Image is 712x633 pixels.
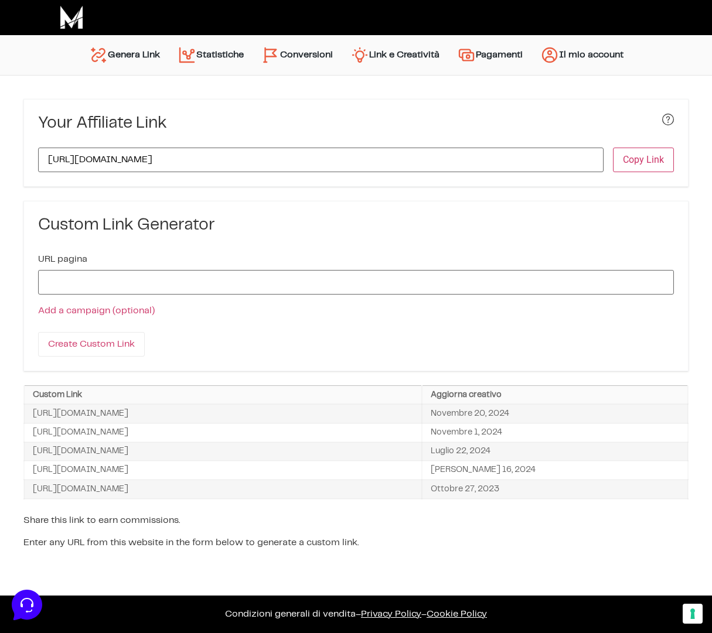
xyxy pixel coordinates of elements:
th: Aggiorna creativo [422,386,688,405]
button: Copy Link [613,148,674,172]
span: Trova una risposta [19,145,91,155]
h3: Custom Link Generator [38,215,674,235]
img: payments.svg [457,46,476,64]
button: Home [9,376,81,403]
img: dark [56,66,80,89]
th: Custom Link [24,386,422,405]
a: Genera Link [80,41,169,69]
img: account.svg [540,46,559,64]
p: Enter any URL from this website in the form below to generate a custom link. [23,536,689,550]
img: dark [19,66,42,89]
span: Cookie Policy [427,610,487,618]
iframe: Customerly Messenger Launcher [9,587,45,622]
span: [URL][DOMAIN_NAME] [33,408,128,420]
button: Aiuto [153,376,225,403]
a: Apri Centro Assistenza [125,145,216,155]
p: Aiuto [180,392,197,403]
td: Novembre 20, 2024 [422,404,688,423]
p: Home [35,392,55,403]
span: Le tue conversazioni [19,47,100,56]
td: Luglio 22, 2024 [422,442,688,461]
a: Add a campaign (optional) [38,306,155,315]
a: Condizioni generali di vendita [225,610,356,618]
img: conversion-2.svg [261,46,280,64]
a: Link e Creatività [342,41,448,69]
span: [URL][DOMAIN_NAME] [33,426,128,439]
td: Ottobre 27, 2023 [422,480,688,498]
img: dark [38,66,61,89]
a: Il mio account [532,41,632,69]
img: generate-link.svg [89,46,108,64]
button: Inizia una conversazione [19,98,216,122]
span: [URL][DOMAIN_NAME] [33,483,128,496]
img: creativity.svg [350,46,369,64]
p: Share this link to earn commissions. [23,514,689,528]
a: Pagamenti [448,41,532,69]
a: Conversioni [253,41,342,69]
img: stats.svg [178,46,196,64]
span: [URL][DOMAIN_NAME] [33,445,128,458]
button: Le tue preferenze relative al consenso per le tecnologie di tracciamento [683,604,703,624]
button: Messaggi [81,376,154,403]
td: Novembre 1, 2024 [422,423,688,442]
nav: Menu principale [80,35,632,75]
input: Cerca un articolo... [26,170,192,182]
td: [PERSON_NAME] 16, 2024 [422,461,688,480]
a: Privacy Policy [361,610,421,618]
input: Create Custom Link [38,332,145,357]
span: [URL][DOMAIN_NAME] [33,464,128,477]
a: Statistiche [169,41,253,69]
h2: Ciao da Marketers 👋 [9,9,197,28]
p: Messaggi [101,392,133,403]
span: Inizia una conversazione [76,105,173,115]
label: URL pagina [38,255,87,264]
h3: Your Affiliate Link [38,114,167,134]
p: – – [12,607,700,621]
